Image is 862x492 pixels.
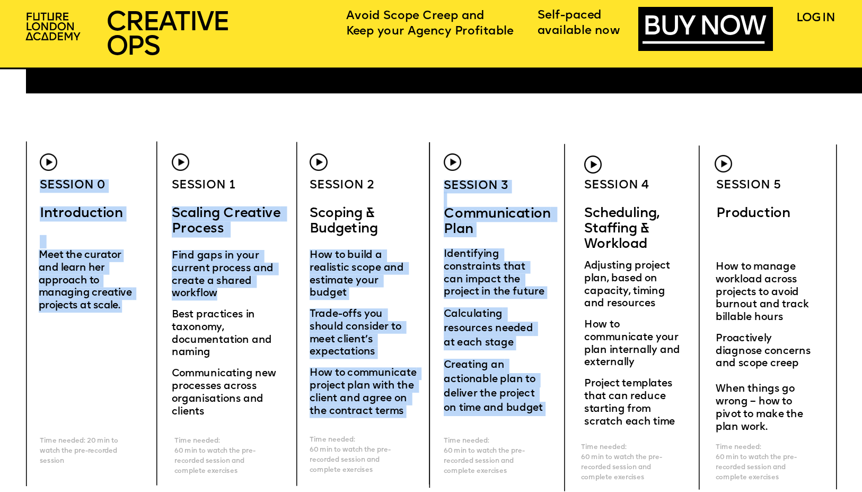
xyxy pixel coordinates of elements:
[310,207,378,236] span: Scoping & Budgeting
[310,309,404,357] span: Trade-offs you should consider to meet client’s expectations
[716,262,812,322] span: How to manage workload across projects to avoid burnout and track billable hours
[21,7,87,47] img: upload-2f72e7a8-3806-41e8-b55b-d754ac055a4a.png
[39,250,121,260] span: Meet the curator
[584,180,649,191] span: Session 4
[715,155,732,172] img: upload-60f0cde6-1fc7-443c-af28-15e41498aeec.png
[40,153,57,171] img: upload-60f0cde6-1fc7-443c-af28-15e41498aeec.png
[172,207,284,236] span: Scaling Creative Process
[444,208,554,237] span: Communication Plan
[310,180,374,191] span: Session 2
[40,208,123,221] span: Introduction
[584,261,673,309] span: Adjusting project plan, based on capacity, timing and resources
[716,333,813,369] span: Proactively diagnose concerns and scope creep
[40,437,120,464] span: Time needed: 20 min to watch the pre-recorded session
[716,207,790,220] span: Production
[643,14,764,44] a: BUY NOW
[310,250,407,298] span: How to build a realistic scope and estimate your budget
[444,309,535,348] span: Calculating resources needed at each stage
[538,10,602,21] span: Self-paced
[40,180,105,192] span: Session 0
[174,437,255,474] span: Time needed: 60 min to watch the pre-recorded session and complete exercises
[584,156,602,173] img: upload-60f0cde6-1fc7-443c-af28-15e41498aeec.png
[310,368,419,416] span: How to communicate project plan with the client and agree on the contract terms
[581,444,662,481] span: Time needed: 60 min to watch the pre-recorded session and complete exercises
[444,360,543,413] span: Creating an actionable plan to deliver the project on time and budget
[310,436,390,473] span: Time needed: 60 min to watch the pre-recorded session and complete exercises
[716,384,806,433] span: When things go wrong – how to pivot to make the plan work.
[584,320,683,368] span: How to communicate your plan internally and externally
[172,153,189,171] img: upload-60f0cde6-1fc7-443c-af28-15e41498aeec.png
[39,263,134,311] span: and learn her approach to managing creative projects at scale.
[172,180,236,191] span: Session 1
[584,379,675,427] span: Project templates that can reduce starting from scratch each time
[538,25,620,37] span: available now
[106,10,228,62] span: CREATIVE OPS
[172,251,276,299] span: Find gaps in your current process and create a shared workflow
[444,181,508,192] span: Session 3
[172,310,275,358] span: Best practices in taxonomy, documentation and naming
[716,444,796,481] span: Time needed: 60 min to watch the pre-recorded session and complete exercises
[346,26,514,37] span: Keep your Agency Profitable
[310,153,327,171] img: upload-60f0cde6-1fc7-443c-af28-15e41498aeec.png
[796,13,834,24] a: LOG IN
[584,207,663,251] span: Scheduling, Staffing & Workload
[716,180,781,191] span: Session 5
[346,11,484,22] span: Avoid Scope Creep and
[172,369,279,417] span: Communicating new processes across organisations and clients
[444,437,524,474] span: Time needed: 60 min to watch the pre-recorded session and complete exercises
[444,153,461,171] img: upload-60f0cde6-1fc7-443c-af28-15e41498aeec.png
[444,249,545,298] span: Identifying constraints that can impact the project in the future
